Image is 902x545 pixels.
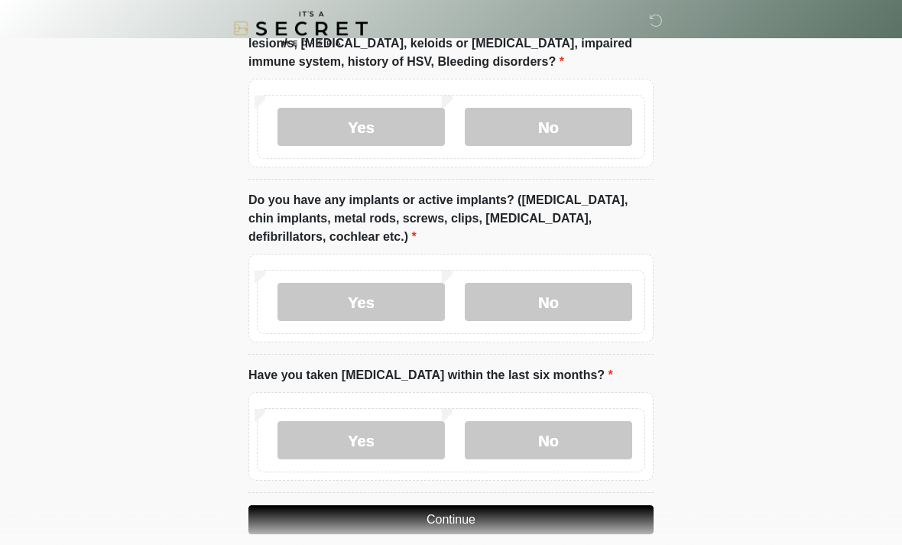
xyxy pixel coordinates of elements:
img: It's A Secret Med Spa Logo [233,11,368,46]
label: Yes [277,284,445,322]
label: Do you have any implants or active implants? ([MEDICAL_DATA], chin implants, metal rods, screws, ... [248,192,654,247]
label: No [465,422,632,460]
label: No [465,284,632,322]
label: Have you taken [MEDICAL_DATA] within the last six months? [248,367,613,385]
label: Yes [277,422,445,460]
label: No [465,109,632,147]
button: Continue [248,506,654,535]
label: Yes [277,109,445,147]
